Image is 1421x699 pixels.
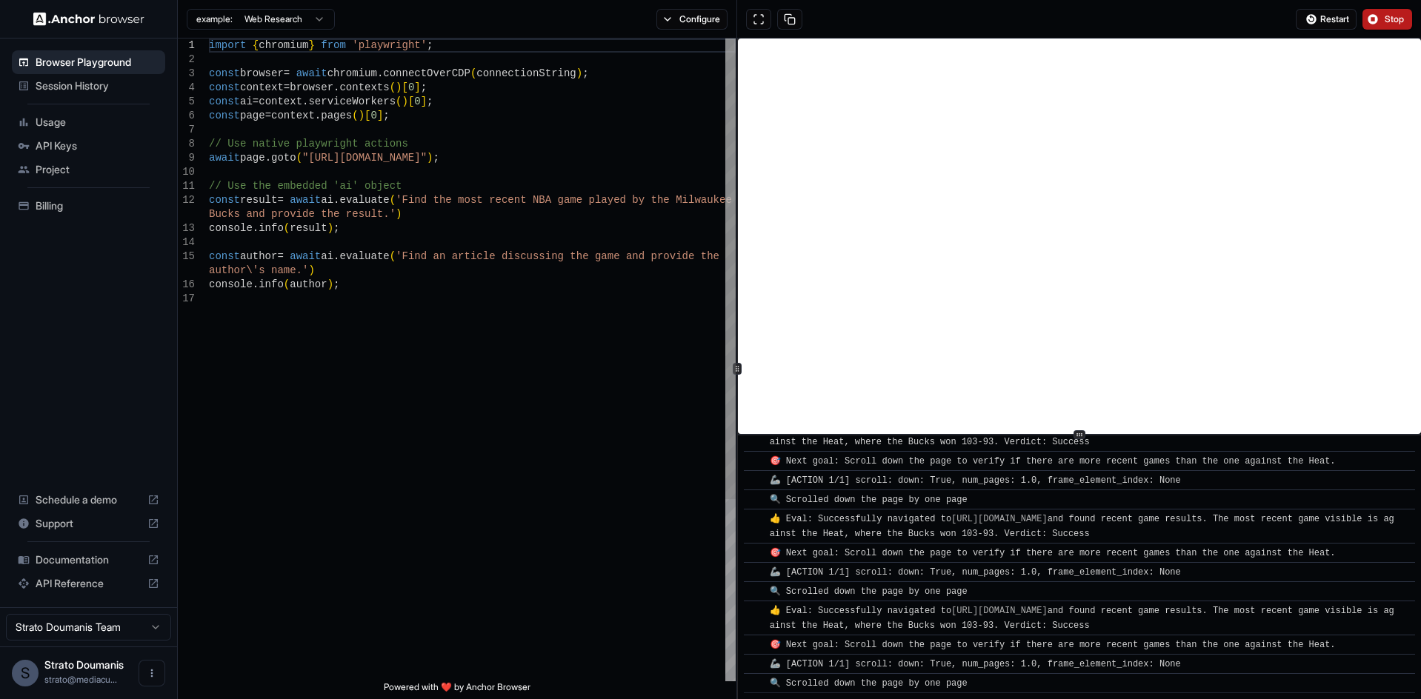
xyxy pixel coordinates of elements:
[12,512,165,535] div: Support
[178,39,195,53] div: 1
[315,110,321,121] span: .
[209,39,246,51] span: import
[240,96,253,107] span: ai
[178,179,195,193] div: 11
[408,81,414,93] span: 0
[308,264,314,276] span: )
[333,222,339,234] span: ;
[284,278,290,290] span: (
[253,222,259,234] span: .
[240,67,284,79] span: browser
[377,67,383,79] span: .
[390,194,396,206] span: (
[178,221,195,235] div: 13
[770,586,968,597] span: 🔍 Scrolled down the page by one page
[296,67,327,79] span: await
[770,456,1336,466] span: 🎯 Next goal: Scroll down the page to verify if there are more recent games than the one against t...
[12,548,165,572] div: Documentation
[12,158,165,181] div: Project
[12,50,165,74] div: Browser Playground
[209,96,240,107] span: const
[707,250,719,262] span: he
[377,110,383,121] span: ]
[333,250,339,262] span: .
[383,67,470,79] span: connectOverCDP
[139,660,165,686] button: Open menu
[384,681,530,699] span: Powered with ❤️ by Anchor Browser
[751,657,759,672] span: ​
[36,552,142,567] span: Documentation
[178,193,195,207] div: 12
[209,264,308,276] span: author\'s name.'
[178,137,195,151] div: 8
[36,115,159,130] span: Usage
[396,96,402,107] span: (
[240,152,265,164] span: page
[12,194,165,218] div: Billing
[209,250,240,262] span: const
[1296,9,1357,30] button: Restart
[327,222,333,234] span: )
[751,603,759,618] span: ​
[421,96,427,107] span: ]
[770,548,1336,558] span: 🎯 Next goal: Scroll down the page to verify if there are more recent games than the one against t...
[209,222,253,234] span: console
[259,278,284,290] span: info
[751,492,759,507] span: ​
[209,194,240,206] span: const
[253,278,259,290] span: .
[240,194,277,206] span: result
[359,110,365,121] span: )
[751,584,759,599] span: ​
[178,278,195,292] div: 16
[290,194,321,206] span: await
[277,194,283,206] span: =
[271,110,315,121] span: context
[339,250,389,262] span: evaluate
[339,194,389,206] span: evaluate
[751,512,759,526] span: ​
[582,67,588,79] span: ;
[12,134,165,158] div: API Keys
[209,81,240,93] span: const
[770,422,1394,447] span: 👍 Eval: Successfully navigated to and found recent game results. The most recent game visible is ...
[770,495,968,505] span: 🔍 Scrolled down the page by one page
[36,516,142,531] span: Support
[707,194,732,206] span: ukee
[751,546,759,561] span: ​
[178,250,195,264] div: 15
[390,81,396,93] span: (
[370,110,376,121] span: 0
[396,250,707,262] span: 'Find an article discussing the game and provide t
[178,292,195,306] div: 17
[427,39,433,51] span: ;
[770,567,1181,578] span: 🦾 [ACTION 1/1] scroll: down: True, num_pages: 1.0, frame_element_index: None
[178,95,195,109] div: 5
[36,55,159,70] span: Browser Playground
[414,81,420,93] span: ]
[402,96,407,107] span: )
[751,454,759,469] span: ​
[284,222,290,234] span: (
[321,250,333,262] span: ai
[12,572,165,595] div: API Reference
[36,78,159,93] span: Session History
[770,640,1336,650] span: 🎯 Next goal: Scroll down the page to verify if there are more recent games than the one against t...
[290,250,321,262] span: await
[209,278,253,290] span: console
[178,53,195,67] div: 2
[333,278,339,290] span: ;
[209,152,240,164] span: await
[383,110,389,121] span: ;
[178,67,195,81] div: 3
[327,278,333,290] span: )
[240,110,265,121] span: page
[178,123,195,137] div: 7
[196,13,233,25] span: example:
[321,39,346,51] span: from
[178,81,195,95] div: 4
[36,198,159,213] span: Billing
[576,67,582,79] span: )
[178,165,195,179] div: 10
[777,9,802,30] button: Copy session ID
